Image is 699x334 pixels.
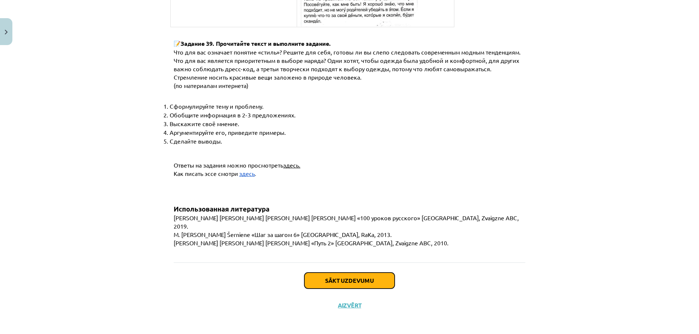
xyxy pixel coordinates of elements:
span: Сформулируйте тему и проблему. [170,102,264,110]
span: Использованная литература [174,204,269,213]
span: M. [PERSON_NAME] Šerniene «Шаг за шагом 6» [GEOGRAPHIC_DATA], RaKa, 2013. [174,231,392,238]
b: . [174,170,256,177]
span: (по материалам интернета) [174,82,248,89]
span: Сделайте выводы. [170,137,222,145]
span: Что для вас означает понятие «стиль»? Решите для себя, готовы ли вы слепо следовать современным м... [174,48,522,81]
span: Ответы на задания можно просмотреть [174,161,283,169]
span: Обобщите информация в 2-3 предложениях. [170,111,296,118]
span: [PERSON_NAME] [PERSON_NAME] [PERSON_NAME] «Путь 2» [GEOGRAPHIC_DATA], Zvaigzne ABC, 2010. [174,239,449,246]
img: icon-close-lesson-0947bae3869378f0d4975bcd49f059093ad1ed9edebbc8119c70593378902aed.svg [5,30,8,35]
span: 📝 [174,40,181,47]
span: здесь. [283,161,300,169]
button: Aizvērt [336,302,363,309]
span: Задание 39. Прочитайте текст и выполните задание. [181,40,331,47]
button: Sākt uzdevumu [304,273,395,289]
span: Выскажите своё мнение. [170,120,239,127]
span: Как писать эссе смотри [174,170,238,177]
a: здесь [239,170,255,177]
span: [PERSON_NAME] [PERSON_NAME] [PERSON_NAME] [PERSON_NAME] «100 уроков русского» [GEOGRAPHIC_DATA], ... [174,214,520,230]
span: здесь [239,170,255,177]
span: Аргументируйте его, приведите примеры. [170,129,286,136]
